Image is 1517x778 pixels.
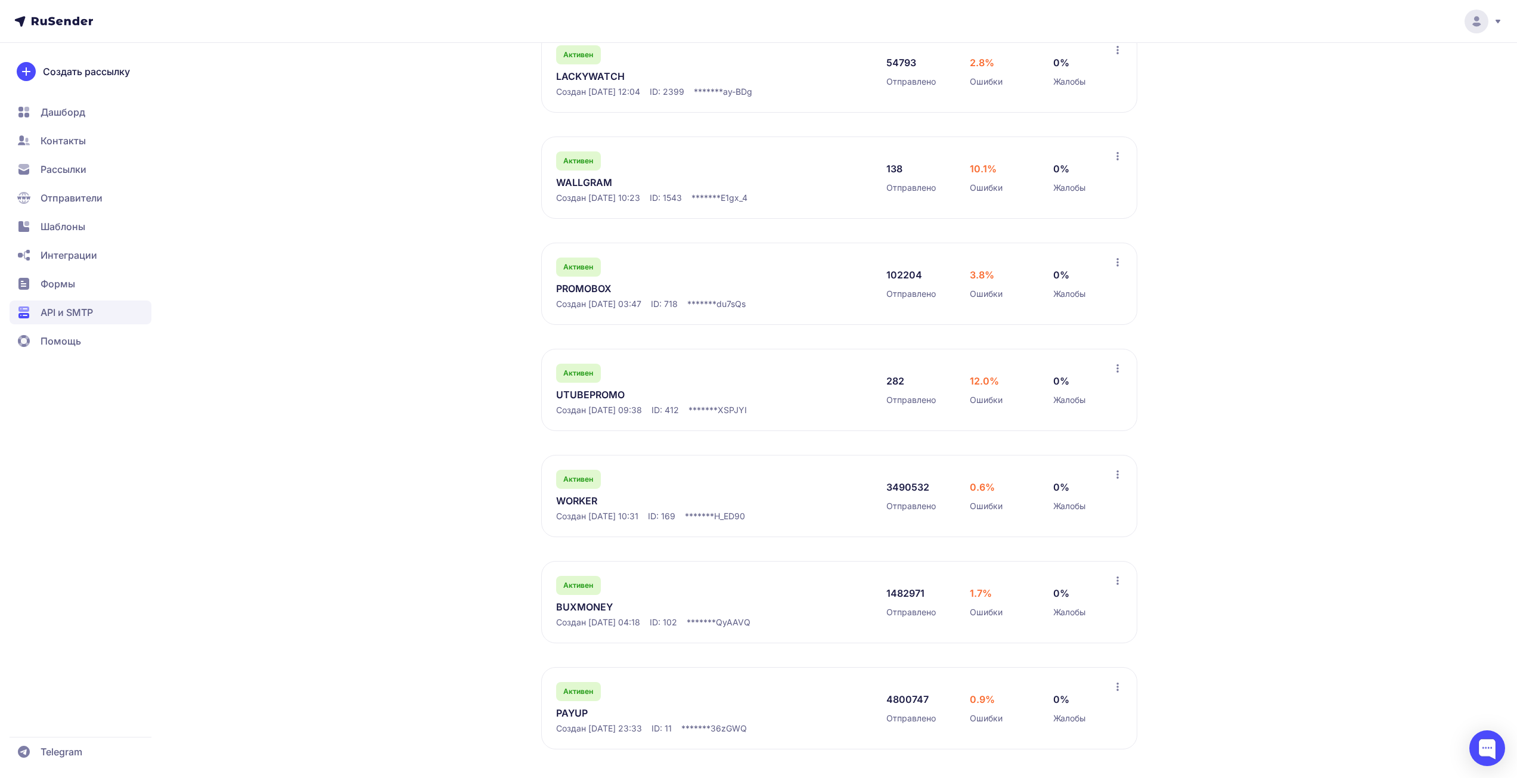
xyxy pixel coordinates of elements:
span: 54793 [886,55,916,70]
span: Активен [563,156,593,166]
span: Отправлено [886,76,936,88]
span: ay-BDg [723,86,752,98]
span: Ошибки [970,76,1003,88]
span: ID: 11 [652,723,672,734]
span: 138 [886,162,902,176]
span: Жалобы [1053,182,1085,194]
span: Жалобы [1053,288,1085,300]
span: Формы [41,277,75,291]
span: du7sQs [716,298,746,310]
span: 0% [1053,586,1069,600]
span: 3.8% [970,268,994,282]
span: 0.6% [970,480,995,494]
span: Жалобы [1053,500,1085,512]
span: H_ED90 [714,510,745,522]
span: 1.7% [970,586,992,600]
a: LACKYWATCH [556,69,801,83]
span: Отправлено [886,500,936,512]
span: Активен [563,262,593,272]
span: Жалобы [1053,712,1085,724]
a: WORKER [556,494,801,508]
span: Создан [DATE] 10:23 [556,192,640,204]
span: Отправлено [886,606,936,618]
a: WALLGRAM [556,175,801,190]
span: Создан [DATE] 12:04 [556,86,640,98]
span: Дашборд [41,105,85,119]
span: Ошибки [970,500,1003,512]
span: ID: 169 [648,510,675,522]
span: Ошибки [970,182,1003,194]
span: Telegram [41,745,82,759]
span: E1gx_4 [721,192,747,204]
span: Ошибки [970,606,1003,618]
span: Шаблоны [41,219,85,234]
span: Интеграции [41,248,97,262]
a: Telegram [10,740,151,764]
span: Создать рассылку [43,64,130,79]
span: Активен [563,50,593,60]
span: 0% [1053,162,1069,176]
span: Активен [563,581,593,590]
span: 1482971 [886,586,925,600]
span: 0% [1053,480,1069,494]
span: Активен [563,475,593,484]
span: Ошибки [970,712,1003,724]
span: Отправители [41,191,103,205]
span: 0% [1053,55,1069,70]
span: 10.1% [970,162,997,176]
span: Отправлено [886,394,936,406]
span: 12.0% [970,374,999,388]
span: Активен [563,687,593,696]
span: Отправлено [886,712,936,724]
span: QyAAVQ [716,616,750,628]
span: Создан [DATE] 03:47 [556,298,641,310]
span: ID: 718 [651,298,678,310]
span: 282 [886,374,904,388]
span: 0% [1053,374,1069,388]
span: 0% [1053,268,1069,282]
span: ID: 412 [652,404,679,416]
span: Создан [DATE] 10:31 [556,510,638,522]
a: BUXMONEY [556,600,801,614]
span: Создан [DATE] 23:33 [556,723,642,734]
span: ID: 102 [650,616,677,628]
span: Активен [563,368,593,378]
span: ID: 1543 [650,192,682,204]
span: 0.9% [970,692,995,706]
span: Отправлено [886,288,936,300]
span: Рассылки [41,162,86,176]
span: 36zGWQ [711,723,747,734]
span: Создан [DATE] 09:38 [556,404,642,416]
span: Ошибки [970,394,1003,406]
span: 102204 [886,268,922,282]
span: Ошибки [970,288,1003,300]
a: UTUBEPROMO [556,388,801,402]
span: Жалобы [1053,394,1085,406]
span: XSPJYI [718,404,747,416]
span: 0% [1053,692,1069,706]
span: 3490532 [886,480,929,494]
span: 2.8% [970,55,994,70]
span: Жалобы [1053,606,1085,618]
span: Отправлено [886,182,936,194]
span: Создан [DATE] 04:18 [556,616,640,628]
span: Жалобы [1053,76,1085,88]
span: 4800747 [886,692,929,706]
a: PROMOBOX [556,281,801,296]
span: Помощь [41,334,81,348]
span: API и SMTP [41,305,93,320]
a: PAYUP [556,706,801,720]
span: ID: 2399 [650,86,684,98]
span: Контакты [41,134,86,148]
